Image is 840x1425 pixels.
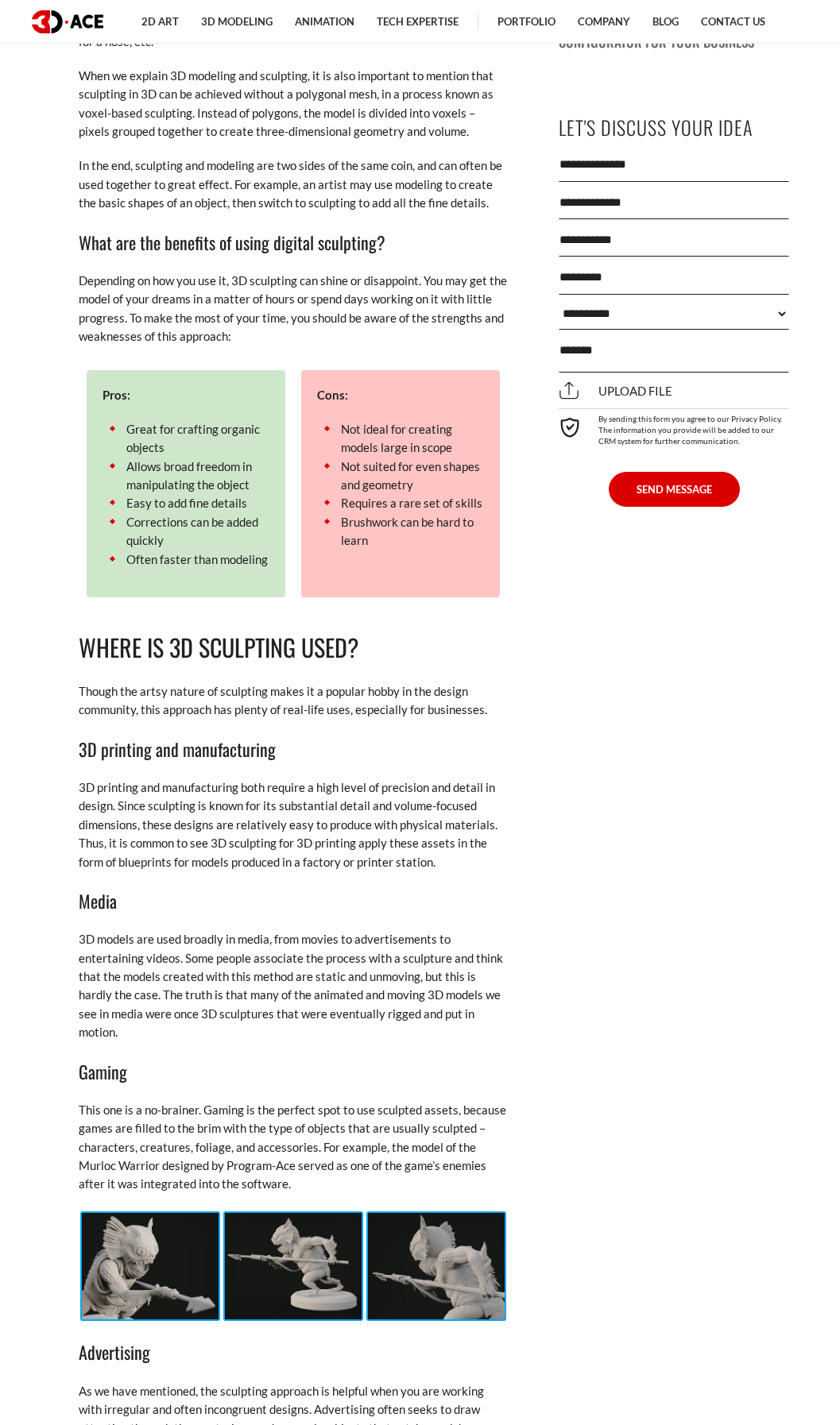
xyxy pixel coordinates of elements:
img: Murloc 3D Sculpting Model [225,1213,362,1320]
li: Not suited for even shapes and geometry [317,458,484,495]
p: When we explain 3D modeling and sculpting, it is also important to mention that sculpting in 3D c... [79,67,508,141]
h3: Media [79,887,508,914]
h3: 3D printing and manufacturing [79,736,508,763]
p: Cons: [317,386,484,404]
img: logo dark [32,10,103,33]
h3: Advertising [79,1338,508,1365]
div: By sending this form you agree to our Privacy Policy. The information you provide will be added t... [559,408,789,446]
li: Great for crafting organic objects [103,420,269,458]
p: Pros: [103,386,269,404]
p: Though the artsy nature of sculpting makes it a popular hobby in the design community, this appro... [79,682,508,720]
li: Brushwork can be hard to learn [317,513,484,550]
li: Allows broad freedom in manipulating the object [103,458,269,495]
p: This one is a no-brainer. Gaming is the perfect spot to use sculpted assets, because games are fi... [79,1101,508,1194]
span: Upload file [559,384,672,398]
p: Depending on how you use it, 3D sculpting can shine or disappoint. You may get the model of your ... [79,272,508,346]
h2: Where is 3D Sculpting Used? [79,629,508,666]
p: 3D models are used broadly in media, from movies to advertisements to entertaining videos. Some p... [79,930,508,1041]
li: Easy to add fine details [103,494,269,512]
button: SEND MESSAGE [609,472,740,507]
h3: Gaming [79,1058,508,1085]
p: 3D printing and manufacturing both require a high level of precision and detail in design. Since ... [79,778,508,871]
li: Not ideal for creating models large in scope [317,420,484,458]
p: In the end, sculpting and modeling are two sides of the same coin, and can often be used together... [79,156,508,212]
li: Requires a rare set of skills [317,494,484,512]
img: Murloc 3D Sculpting Model [82,1213,219,1320]
li: Often faster than modeling [103,550,269,569]
p: Let's Discuss Your Idea [559,110,789,145]
img: Murloc 3D Sculpting Model [368,1213,505,1320]
h3: What are the benefits of using digital sculpting? [79,229,508,256]
li: Corrections can be added quickly [103,513,269,550]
